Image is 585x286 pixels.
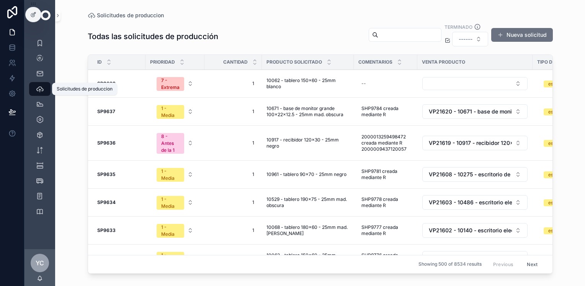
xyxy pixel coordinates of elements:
button: Select Button [150,129,199,157]
strong: SP9633 [97,227,116,233]
span: VP21619 - 10917 - recibidor 120x30 - 25mm negro [429,139,512,147]
a: 1 [209,168,257,181]
span: SHP9778 creada mediante R [361,196,410,209]
a: Select Button [422,223,528,238]
a: SHP9776 creada mediante R [358,249,413,268]
span: VP21608 - 10275 - escritorio de altura ajustable en escuadra base negro - tablero 180x60+90x60 25... [429,171,512,178]
a: SP9637 [97,108,141,115]
strong: SP9638 [97,81,116,86]
a: 1 [209,224,257,237]
div: -- [361,81,366,87]
a: 1 [209,252,257,265]
div: scrollable content [25,31,55,228]
span: Comentarios [358,59,392,65]
span: SHP9777 creada mediante R [361,224,410,237]
button: Select Button [422,223,528,238]
a: 1 [209,137,257,149]
a: Select Button [150,248,200,269]
span: 1 [212,171,254,178]
a: 10917 - recibidor 120x30 - 25mm negro [266,137,349,149]
span: SHP9781 creada mediante R [361,168,410,181]
a: SP9635 [97,171,141,178]
div: 1 - Media [161,196,180,210]
span: VP21620 - 10671 - base de monitor grande 100x22x12.5 - 25mm mad. obscura [429,108,512,115]
div: estándar [548,199,567,206]
a: 10529 - tablero 190x75 - 25mm mad. obscura [266,196,349,209]
span: 1 [212,140,254,146]
button: Nueva solicitud [491,28,553,42]
a: Select Button [422,251,528,266]
a: Select Button [422,167,528,182]
div: 8 - Antes de la 1 [161,133,180,154]
a: Select Button [150,101,200,122]
span: 2000013259498472 creada mediante R 2000009437120057 [361,134,410,152]
button: Select Button [422,167,528,182]
a: SHP9784 creada mediante R [358,102,413,121]
button: Select Button [150,164,199,185]
a: SP9634 [97,199,141,205]
div: estándar [548,108,567,115]
a: Select Button [422,195,528,210]
a: 1 [209,77,257,90]
button: Select Button [150,192,199,213]
a: Select Button [422,135,528,151]
strong: SP9637 [97,108,115,114]
a: -- [358,77,413,90]
a: 10671 - base de monitor grande 100x22x12.5 - 25mm mad. obscura [266,105,349,118]
strong: SP9634 [97,199,116,205]
span: YC [36,258,44,268]
div: estándar [548,171,567,178]
h1: Todas las solicitudes de producción [88,31,218,42]
a: 10961 - tablero 90x70 - 25mm negro [266,171,349,178]
div: estándar [548,81,567,87]
button: Select Button [422,195,528,210]
button: Select Button [150,220,199,241]
span: VP21603 - 10486 - escritorio electrico premium ajustable negro - tablero 190x75 25mm mad. obscura [429,199,512,206]
span: Tipo de empaque [537,59,578,65]
span: Producto solicitado [266,59,322,65]
button: Next [521,258,543,270]
span: 10068 - tablero 180x60 - 25mm mad. [PERSON_NAME] [266,224,349,237]
a: 2000013259498472 creada mediante R 2000009437120057 [358,131,413,155]
div: estándar [548,140,567,147]
div: 1 - Media [161,252,180,266]
a: Select Button [150,164,200,185]
a: SHP9777 creada mediante R [358,221,413,240]
span: 1 [212,227,254,233]
div: 1 - Media [161,105,180,119]
div: 1 - Media [161,224,180,238]
button: Select Button [452,32,488,46]
button: Select Button [422,77,528,90]
a: 10062 - tablero 150x60 - 25mm blanco [266,77,349,90]
span: SHP9784 creada mediante R [361,105,410,118]
span: 1 [212,199,254,205]
a: Select Button [150,220,200,241]
a: SP9636 [97,140,141,146]
a: SP9638 [97,81,141,87]
a: 1 [209,105,257,118]
div: Solicitudes de produccion [57,86,113,92]
a: Select Button [150,73,200,94]
button: Select Button [422,251,528,266]
span: ------ [459,35,472,43]
span: VP21600 - 10110 - escritorio altura ajustable electrico negro - tablero 150x60 25mm blanco [429,255,512,262]
span: VP21602 - 10140 - escritorio electrico premium ajustable negro - tablero 180x60 25mm mad. [PERSON... [429,227,512,234]
span: 10961 - tablero 90x70 - 25mm negro [266,171,346,178]
button: Select Button [422,136,528,150]
a: 10062 - tablero 150x60 - 25mm blanco [266,252,349,265]
button: Select Button [422,104,528,119]
span: SHP9776 creada mediante R [361,252,410,265]
span: Showing 500 of 8534 results [418,261,482,268]
a: Select Button [150,129,200,157]
button: Select Button [150,73,199,94]
span: Solicitudes de produccion [97,12,164,19]
div: 1 - Media [161,168,180,182]
span: Prioridad [150,59,175,65]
